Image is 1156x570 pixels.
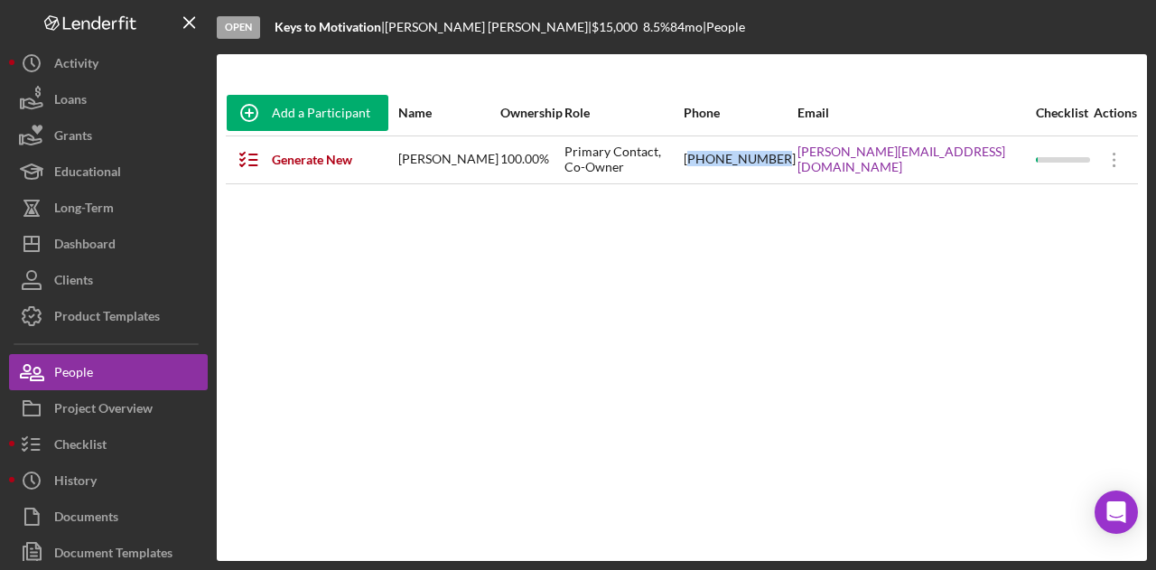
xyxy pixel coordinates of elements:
[9,45,208,81] button: Activity
[564,137,682,182] div: Primary Contact, Co-Owner
[54,81,87,122] div: Loans
[227,142,396,178] button: Generate New Items
[1092,106,1137,120] div: Actions
[385,20,592,34] div: [PERSON_NAME] [PERSON_NAME] |
[9,117,208,154] button: Grants
[54,226,116,266] div: Dashboard
[217,16,260,39] div: Open
[398,137,499,182] div: [PERSON_NAME]
[500,106,563,120] div: Ownership
[54,499,118,539] div: Documents
[684,106,796,120] div: Phone
[54,117,92,158] div: Grants
[9,354,208,390] button: People
[54,463,97,503] div: History
[54,262,93,303] div: Clients
[9,81,208,117] button: Loans
[272,95,370,131] div: Add a Participant
[592,19,638,34] span: $15,000
[1036,106,1090,120] div: Checklist
[670,20,703,34] div: 84 mo
[54,190,114,230] div: Long-Term
[9,463,208,499] button: History
[9,390,208,426] button: Project Overview
[54,354,93,395] div: People
[9,426,208,463] button: Checklist
[703,20,745,34] div: | People
[797,106,1034,120] div: Email
[54,154,121,194] div: Educational
[54,45,98,86] div: Activity
[272,142,378,178] div: Generate New Items
[9,262,208,298] button: Clients
[275,20,385,34] div: |
[643,20,670,34] div: 8.5 %
[564,106,682,120] div: Role
[797,145,1034,173] a: [PERSON_NAME][EMAIL_ADDRESS][DOMAIN_NAME]
[54,426,107,467] div: Checklist
[54,298,160,339] div: Product Templates
[227,95,388,131] button: Add a Participant
[398,106,499,120] div: Name
[1095,491,1138,534] div: Open Intercom Messenger
[9,154,208,190] button: Educational
[9,226,208,262] button: Dashboard
[54,390,153,431] div: Project Overview
[500,137,563,182] div: 100.00%
[9,298,208,334] button: Product Templates
[9,499,208,535] button: Documents
[9,190,208,226] button: Long-Term
[275,19,381,34] b: Keys to Motivation
[684,137,796,182] div: [PHONE_NUMBER]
